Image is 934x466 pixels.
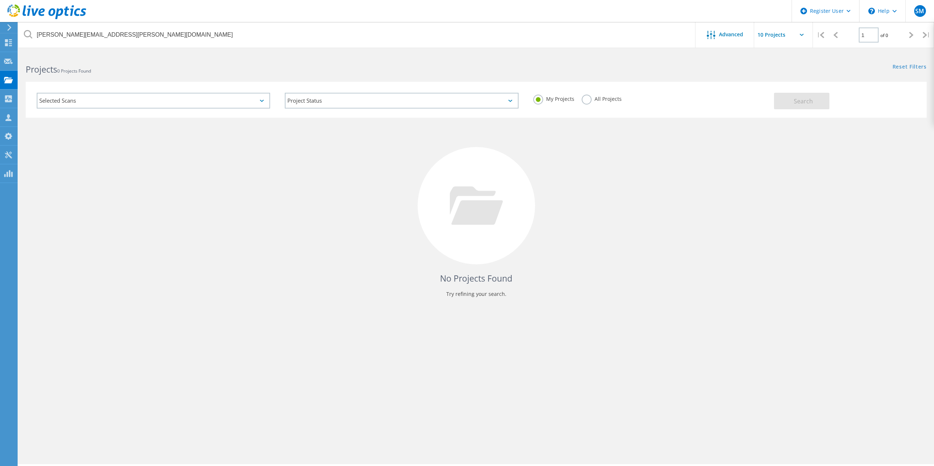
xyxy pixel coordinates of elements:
b: Projects [26,63,57,75]
div: Project Status [285,93,518,109]
span: SM [915,8,924,14]
span: Advanced [719,32,743,37]
a: Reset Filters [893,64,927,70]
div: | [813,22,828,48]
svg: \n [868,8,875,14]
span: 0 Projects Found [57,68,91,74]
p: Try refining your search. [33,288,919,300]
label: My Projects [533,95,574,102]
h4: No Projects Found [33,272,919,285]
label: All Projects [582,95,622,102]
a: Live Optics Dashboard [7,15,86,21]
span: of 0 [880,32,888,38]
div: Selected Scans [37,93,270,109]
div: | [919,22,934,48]
button: Search [774,93,829,109]
input: Search projects by name, owner, ID, company, etc [18,22,696,48]
span: Search [794,97,813,105]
